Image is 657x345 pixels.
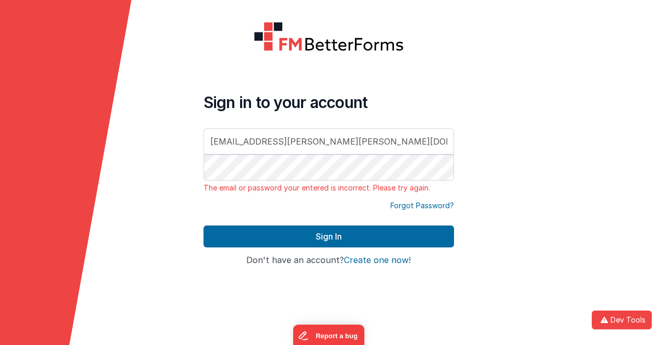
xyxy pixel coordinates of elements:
[204,256,454,265] h4: Don't have an account?
[592,311,652,329] button: Dev Tools
[204,93,454,112] h4: Sign in to your account
[344,256,411,265] button: Create one now!
[390,200,454,211] a: Forgot Password?
[204,183,454,193] p: The email or password your entered is incorrect. Please try again.
[204,128,454,154] input: Email Address
[204,225,454,247] button: Sign In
